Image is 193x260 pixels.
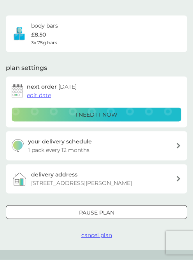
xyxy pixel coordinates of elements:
[31,30,46,39] p: £8.50
[31,21,58,30] h6: body bars
[31,39,57,46] span: 3x 75g bars
[6,131,187,161] button: your delivery schedule1 pack every 12 months
[58,83,77,90] span: [DATE]
[27,91,51,99] button: edit date
[12,26,27,42] img: body bars
[81,231,112,239] button: cancel plan
[28,137,92,146] h3: your delivery schedule
[31,170,77,179] h3: delivery address
[6,64,47,72] h2: plan settings
[75,110,118,119] p: i need it now
[31,179,132,187] p: [STREET_ADDRESS][PERSON_NAME]
[27,92,51,99] span: edit date
[28,146,89,154] p: 1 pack every 12 months
[27,82,77,91] h2: next order
[81,232,112,239] span: cancel plan
[79,208,114,217] p: Pause plan
[6,205,187,219] button: Pause plan
[6,164,187,194] a: delivery address[STREET_ADDRESS][PERSON_NAME]
[12,108,181,122] button: i need it now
